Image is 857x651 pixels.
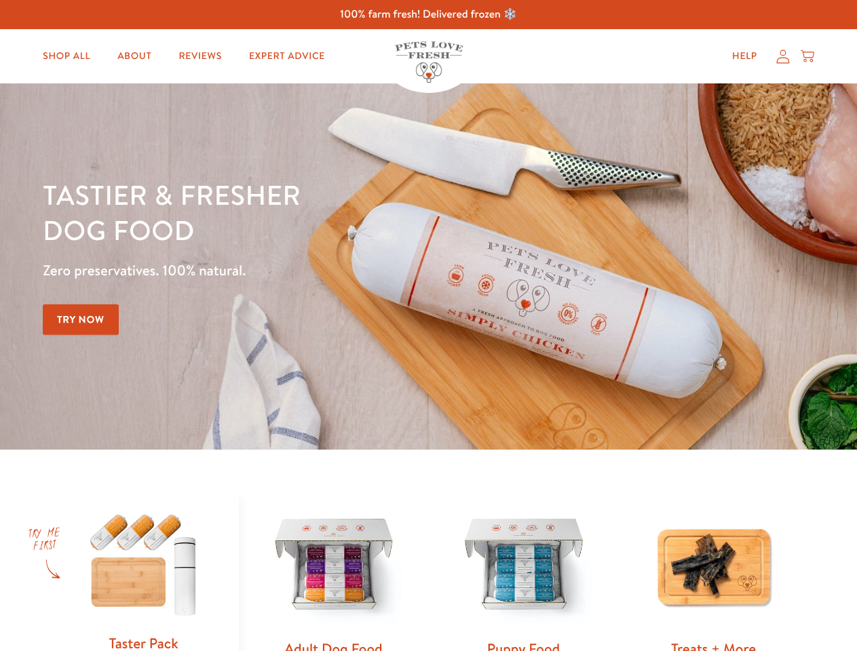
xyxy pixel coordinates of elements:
p: Zero preservatives. 100% natural. [43,258,557,283]
a: Try Now [43,304,119,335]
a: Shop All [32,43,101,70]
h1: Tastier & fresher dog food [43,177,557,248]
a: About [107,43,162,70]
img: Pets Love Fresh [395,41,463,83]
a: Reviews [168,43,232,70]
a: Expert Advice [238,43,336,70]
a: Help [721,43,768,70]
